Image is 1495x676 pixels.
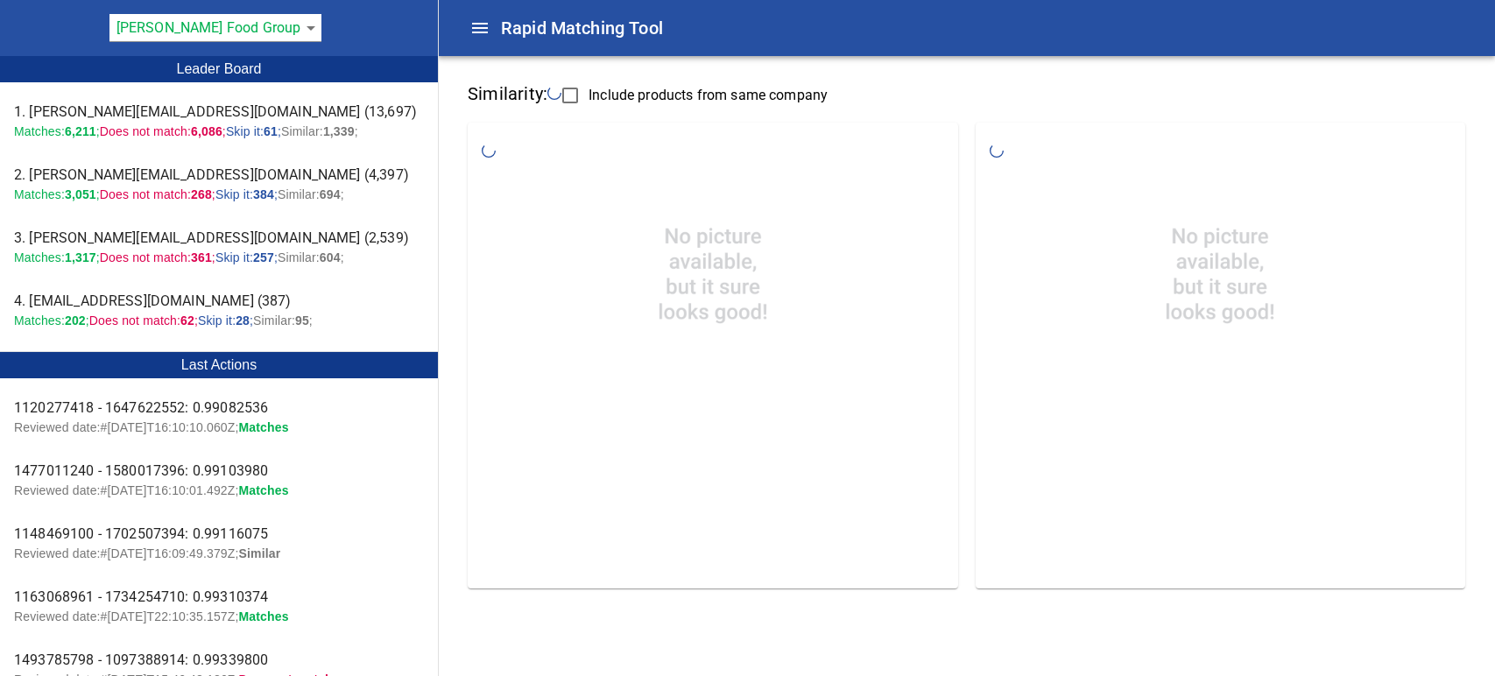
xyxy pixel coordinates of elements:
span: Similar [239,546,281,560]
span: 2. [PERSON_NAME][EMAIL_ADDRESS][DOMAIN_NAME] (4,397) [14,165,424,186]
span: Similar: ; [253,313,313,327]
span: Does not match: ; [100,187,215,201]
span: 3. [PERSON_NAME][EMAIL_ADDRESS][DOMAIN_NAME] (2,539) [14,228,424,249]
span: Matches [239,420,289,434]
b: 95 [295,313,309,327]
img: productMatch.name [625,179,800,363]
b: 6,211 [65,124,96,138]
span: Include products from same company [589,85,828,106]
b: 361 [191,250,212,264]
span: Similar: ; [278,250,344,264]
span: Matches: ; [14,187,100,201]
b: 694 [320,187,341,201]
p: Similarity: [459,77,1474,114]
b: 268 [191,187,212,201]
b: 62 [180,313,194,327]
span: 1163068961 - 1734254710: 0.99310374 [14,587,424,608]
span: Skip it: ; [215,250,278,264]
span: Reviewed date:# [DATE]T16:10:10.060Z ; [14,420,239,434]
b: 202 [65,313,86,327]
span: Skip it: ; [215,187,278,201]
span: Does not match: ; [89,313,198,327]
span: Similar: ; [281,124,358,138]
b: 1,339 [323,124,355,138]
span: Matches: ; [14,250,100,264]
span: Reviewed date:# [DATE]T16:10:01.492Z ; [14,483,239,497]
span: Matches [239,609,289,623]
span: Matches: ; [14,124,100,138]
span: Skip it: ; [226,124,281,138]
button: Collapse [459,7,501,49]
span: 1477011240 - 1580017396: 0.99103980 [14,461,424,482]
span: 1493785798 - 1097388914: 0.99339800 [14,650,424,671]
h6: Rapid Matching Tool [501,14,1474,42]
b: 384 [253,187,274,201]
span: Similar: ; [278,187,344,201]
b: 604 [320,250,341,264]
span: 4. [EMAIL_ADDRESS][DOMAIN_NAME] (387) [14,291,424,312]
span: Skip it: ; [198,313,253,327]
span: Reviewed date:# [DATE]T22:10:35.157Z ; [14,609,239,623]
div: [PERSON_NAME] Food Group [109,14,322,42]
b: 61 [264,124,278,138]
b: 6,086 [191,124,222,138]
span: 1148469100 - 1702507394: 0.99116075 [14,524,424,545]
span: Does not match: ; [100,250,215,264]
b: 257 [253,250,274,264]
img: productMatch.name [1132,179,1308,363]
span: Reviewed date:# [DATE]T16:09:49.379Z ; [14,546,239,560]
span: Matches [239,483,289,497]
label: Include Products From Same Company [552,77,828,114]
b: 3,051 [65,187,96,201]
b: 1,317 [65,250,96,264]
span: Matches: ; [14,313,89,327]
span: 1120277418 - 1647622552: 0.99082536 [14,398,424,419]
b: 28 [236,313,250,327]
span: Does not match: ; [100,124,226,138]
span: 1. [PERSON_NAME][EMAIL_ADDRESS][DOMAIN_NAME] (13,697) [14,102,424,123]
